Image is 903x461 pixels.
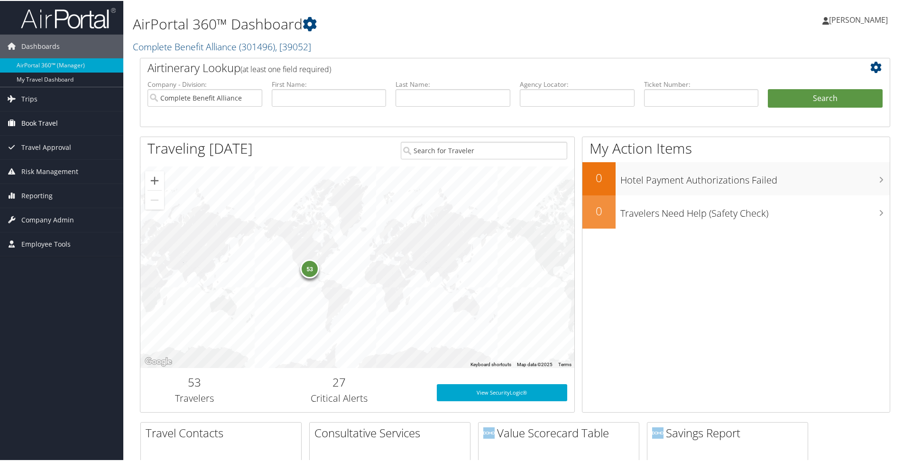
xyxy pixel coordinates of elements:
label: Company - Division: [147,79,262,88]
h3: Travelers [147,391,242,404]
h3: Hotel Payment Authorizations Failed [620,168,890,186]
input: Search for Traveler [401,141,567,158]
h2: Travel Contacts [146,424,301,440]
label: Agency Locator: [520,79,635,88]
span: Trips [21,86,37,110]
h2: 53 [147,373,242,389]
a: Open this area in Google Maps (opens a new window) [143,355,174,367]
label: Last Name: [396,79,510,88]
span: (at least one field required) [240,63,331,74]
div: 53 [301,258,320,277]
h2: Consultative Services [314,424,470,440]
span: Book Travel [21,111,58,134]
h2: 0 [582,202,616,218]
a: [PERSON_NAME] [822,5,897,33]
h2: 27 [256,373,423,389]
a: 0Hotel Payment Authorizations Failed [582,161,890,194]
img: domo-logo.png [483,426,495,438]
img: domo-logo.png [652,426,663,438]
span: ( 301496 ) [239,39,275,52]
span: Dashboards [21,34,60,57]
img: airportal-logo.png [21,6,116,28]
button: Search [768,88,883,107]
h2: Airtinerary Lookup [147,59,820,75]
h2: 0 [582,169,616,185]
h1: My Action Items [582,138,890,157]
h3: Travelers Need Help (Safety Check) [620,201,890,219]
label: Ticket Number: [644,79,759,88]
button: Keyboard shortcuts [470,360,511,367]
span: , [ 39052 ] [275,39,311,52]
a: View SecurityLogic® [437,383,567,400]
button: Zoom out [145,190,164,209]
h1: Traveling [DATE] [147,138,253,157]
span: Reporting [21,183,53,207]
img: Google [143,355,174,367]
label: First Name: [272,79,387,88]
a: Terms (opens in new tab) [558,361,571,366]
span: Map data ©2025 [517,361,553,366]
span: Travel Approval [21,135,71,158]
span: Risk Management [21,159,78,183]
span: Company Admin [21,207,74,231]
a: Complete Benefit Alliance [133,39,311,52]
h2: Savings Report [652,424,808,440]
a: 0Travelers Need Help (Safety Check) [582,194,890,228]
span: Employee Tools [21,231,71,255]
button: Zoom in [145,170,164,189]
h3: Critical Alerts [256,391,423,404]
h1: AirPortal 360™ Dashboard [133,13,643,33]
span: [PERSON_NAME] [829,14,888,24]
h2: Value Scorecard Table [483,424,639,440]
